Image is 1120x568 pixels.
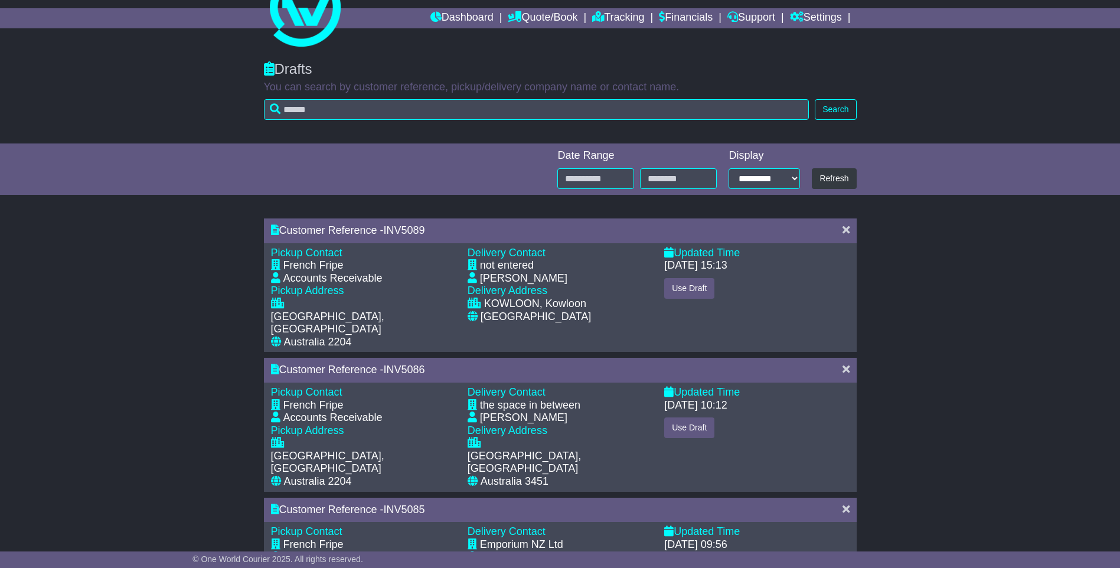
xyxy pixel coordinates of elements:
[812,168,856,189] button: Refresh
[271,311,456,336] div: [GEOGRAPHIC_DATA], [GEOGRAPHIC_DATA]
[283,259,344,272] div: French Fripe
[484,298,586,311] div: KOWLOON, Kowloon
[192,554,363,564] span: © One World Courier 2025. All rights reserved.
[481,311,591,324] div: [GEOGRAPHIC_DATA]
[283,538,344,551] div: French Fripe
[468,425,547,436] span: Delivery Address
[283,272,383,285] div: Accounts Receivable
[271,425,344,436] span: Pickup Address
[468,525,546,537] span: Delivery Contact
[508,8,577,28] a: Quote/Book
[271,525,342,537] span: Pickup Contact
[283,399,344,412] div: French Fripe
[790,8,842,28] a: Settings
[284,336,352,349] div: Australia 2204
[664,417,714,438] button: Use Draft
[384,504,425,515] span: INV5085
[271,504,831,517] div: Customer Reference -
[271,285,344,296] span: Pickup Address
[480,412,567,425] div: [PERSON_NAME]
[664,538,727,551] div: [DATE] 09:56
[271,247,342,259] span: Pickup Contact
[729,149,800,162] div: Display
[480,272,567,285] div: [PERSON_NAME]
[815,99,856,120] button: Search
[430,8,494,28] a: Dashboard
[264,61,857,78] div: Drafts
[664,525,849,538] div: Updated Time
[271,450,456,475] div: [GEOGRAPHIC_DATA], [GEOGRAPHIC_DATA]
[557,149,717,162] div: Date Range
[664,386,849,399] div: Updated Time
[468,386,546,398] span: Delivery Contact
[480,259,534,272] div: not entered
[592,8,644,28] a: Tracking
[664,247,849,260] div: Updated Time
[664,399,727,412] div: [DATE] 10:12
[664,259,727,272] div: [DATE] 15:13
[384,224,425,236] span: INV5089
[468,450,652,475] div: [GEOGRAPHIC_DATA], [GEOGRAPHIC_DATA]
[664,278,714,299] button: Use Draft
[264,81,857,94] p: You can search by customer reference, pickup/delivery company name or contact name.
[271,386,342,398] span: Pickup Contact
[659,8,713,28] a: Financials
[480,538,563,551] div: Emporium NZ Ltd
[283,412,383,425] div: Accounts Receivable
[727,8,775,28] a: Support
[481,475,548,488] div: Australia 3451
[468,285,547,296] span: Delivery Address
[271,224,831,237] div: Customer Reference -
[271,364,831,377] div: Customer Reference -
[480,399,580,412] div: the space in between
[384,364,425,376] span: INV5086
[468,247,546,259] span: Delivery Contact
[284,475,352,488] div: Australia 2204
